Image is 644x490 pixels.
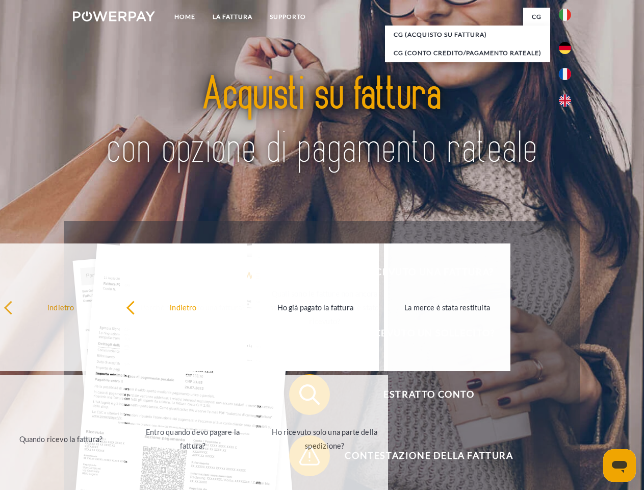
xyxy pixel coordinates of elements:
[97,49,547,195] img: title-powerpay_it.svg
[559,42,571,54] img: de
[166,8,204,26] a: Home
[258,300,373,314] div: Ho già pagato la fattura
[73,11,155,21] img: logo-powerpay-white.svg
[261,8,315,26] a: Supporto
[136,425,250,453] div: Entro quando devo pagare la fattura?
[267,425,382,453] div: Ho ricevuto solo una parte della spedizione?
[523,8,550,26] a: CG
[390,300,505,314] div: La merce è stata restituita
[559,68,571,80] img: fr
[126,300,241,314] div: indietro
[304,374,554,415] span: Estratto conto
[559,94,571,107] img: en
[385,26,550,44] a: CG (Acquisto su fattura)
[603,449,636,482] iframe: Pulsante per aprire la finestra di messaggistica
[559,9,571,21] img: it
[4,300,118,314] div: indietro
[289,435,554,476] button: Contestazione della fattura
[204,8,261,26] a: LA FATTURA
[4,432,118,446] div: Quando ricevo la fattura?
[304,435,554,476] span: Contestazione della fattura
[385,44,550,62] a: CG (Conto Credito/Pagamento rateale)
[289,374,554,415] button: Estratto conto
